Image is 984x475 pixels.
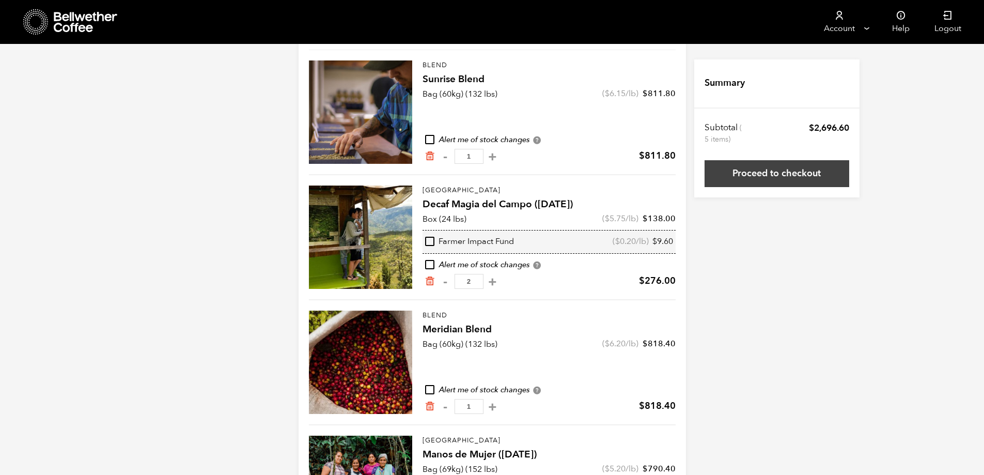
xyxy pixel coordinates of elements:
[423,259,676,271] div: Alert me of stock changes
[639,149,676,162] bdi: 811.80
[486,277,499,287] button: +
[643,463,648,474] span: $
[455,399,483,414] input: Qty
[425,236,514,248] div: Farmer Impact Fund
[439,277,452,287] button: -
[643,88,676,99] bdi: 811.80
[705,160,849,187] a: Proceed to checkout
[423,213,466,225] p: Box (24 lbs)
[605,213,626,224] bdi: 5.75
[486,151,499,162] button: +
[639,149,645,162] span: $
[643,88,648,99] span: $
[605,88,626,99] bdi: 6.15
[602,213,638,224] span: ( /lb)
[425,151,435,162] a: Remove from cart
[652,236,657,247] span: $
[705,122,743,145] th: Subtotal
[809,122,849,134] bdi: 2,696.60
[602,463,638,474] span: ( /lb)
[602,88,638,99] span: ( /lb)
[423,436,676,446] p: [GEOGRAPHIC_DATA]
[602,338,638,349] span: ( /lb)
[425,401,435,412] a: Remove from cart
[439,151,452,162] button: -
[605,213,610,224] span: $
[705,76,745,90] h4: Summary
[423,134,676,146] div: Alert me of stock changes
[455,274,483,289] input: Qty
[643,213,676,224] bdi: 138.00
[605,463,610,474] span: $
[423,88,497,100] p: Bag (60kg) (132 lbs)
[615,236,636,247] bdi: 0.20
[423,311,676,321] p: Blend
[605,88,610,99] span: $
[643,338,648,349] span: $
[615,236,620,247] span: $
[639,274,676,287] bdi: 276.00
[423,72,676,87] h4: Sunrise Blend
[423,323,676,337] h4: Meridian Blend
[423,60,676,71] p: Blend
[639,400,645,412] span: $
[639,274,645,287] span: $
[643,213,648,224] span: $
[605,463,626,474] bdi: 5.20
[643,338,676,349] bdi: 818.40
[423,448,676,462] h4: Manos de Mujer ([DATE])
[605,338,626,349] bdi: 6.20
[652,236,673,247] bdi: 9.60
[639,400,676,412] bdi: 818.40
[423,338,497,350] p: Bag (60kg) (132 lbs)
[643,463,676,474] bdi: 790.40
[809,122,814,134] span: $
[455,149,483,164] input: Qty
[425,276,435,287] a: Remove from cart
[613,236,649,248] span: ( /lb)
[486,402,499,412] button: +
[423,186,676,196] p: [GEOGRAPHIC_DATA]
[423,197,676,212] h4: Decaf Magia del Campo ([DATE])
[423,385,676,396] div: Alert me of stock changes
[439,402,452,412] button: -
[605,338,610,349] span: $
